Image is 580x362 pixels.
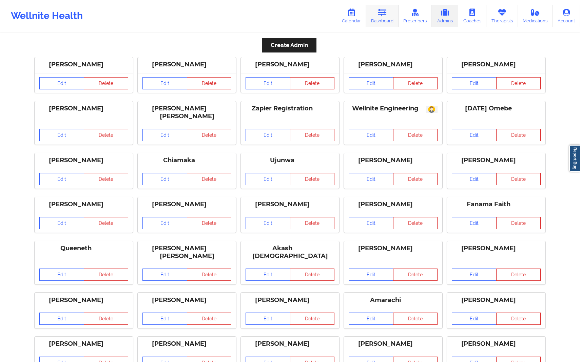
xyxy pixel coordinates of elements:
[187,269,232,281] button: Delete
[349,313,393,325] a: Edit
[452,61,541,68] div: [PERSON_NAME]
[142,173,187,185] a: Edit
[349,296,438,304] div: Amarachi
[393,313,438,325] button: Delete
[349,340,438,348] div: [PERSON_NAME]
[349,105,438,112] div: Wellnite Engineering
[496,77,541,89] button: Delete
[393,129,438,141] button: Delete
[187,217,232,229] button: Delete
[142,156,231,164] div: Chiamaka
[142,313,187,325] a: Edit
[246,244,334,260] div: Akash [DEMOGRAPHIC_DATA]
[39,105,128,112] div: [PERSON_NAME]
[290,313,335,325] button: Delete
[39,61,128,68] div: [PERSON_NAME]
[142,244,231,260] div: [PERSON_NAME] [PERSON_NAME]
[84,269,129,281] button: Delete
[187,77,232,89] button: Delete
[349,269,393,281] a: Edit
[142,217,187,229] a: Edit
[84,173,129,185] button: Delete
[452,200,541,208] div: Fanama Faith
[349,173,393,185] a: Edit
[452,296,541,304] div: [PERSON_NAME]
[142,296,231,304] div: [PERSON_NAME]
[452,77,497,89] a: Edit
[452,217,497,229] a: Edit
[518,5,553,27] a: Medications
[142,61,231,68] div: [PERSON_NAME]
[39,200,128,208] div: [PERSON_NAME]
[142,77,187,89] a: Edit
[452,173,497,185] a: Edit
[39,244,128,252] div: Queeneth
[39,156,128,164] div: [PERSON_NAME]
[142,340,231,348] div: [PERSON_NAME]
[349,61,438,68] div: [PERSON_NAME]
[496,269,541,281] button: Delete
[349,156,438,164] div: [PERSON_NAME]
[426,106,438,113] img: avatar.png
[187,173,232,185] button: Delete
[366,5,399,27] a: Dashboard
[393,77,438,89] button: Delete
[486,5,518,27] a: Therapists
[432,5,458,27] a: Admins
[39,296,128,304] div: [PERSON_NAME]
[349,77,393,89] a: Edit
[246,217,290,229] a: Edit
[246,200,334,208] div: [PERSON_NAME]
[246,129,290,141] a: Edit
[496,129,541,141] button: Delete
[246,313,290,325] a: Edit
[452,313,497,325] a: Edit
[246,61,334,68] div: [PERSON_NAME]
[246,173,290,185] a: Edit
[349,129,393,141] a: Edit
[39,313,84,325] a: Edit
[393,217,438,229] button: Delete
[39,129,84,141] a: Edit
[39,173,84,185] a: Edit
[84,77,129,89] button: Delete
[246,156,334,164] div: Ujunwa
[349,217,393,229] a: Edit
[246,269,290,281] a: Edit
[458,5,486,27] a: Coaches
[290,173,335,185] button: Delete
[452,244,541,252] div: [PERSON_NAME]
[39,269,84,281] a: Edit
[290,217,335,229] button: Delete
[569,145,580,172] a: Report Bug
[187,129,232,141] button: Delete
[39,340,128,348] div: [PERSON_NAME]
[84,313,129,325] button: Delete
[393,269,438,281] button: Delete
[246,77,290,89] a: Edit
[349,244,438,252] div: [PERSON_NAME]
[246,105,334,112] div: Zapier Registration
[399,5,432,27] a: Prescribers
[142,269,187,281] a: Edit
[496,313,541,325] button: Delete
[452,340,541,348] div: [PERSON_NAME]
[187,313,232,325] button: Delete
[142,105,231,120] div: [PERSON_NAME] [PERSON_NAME]
[452,269,497,281] a: Edit
[142,200,231,208] div: [PERSON_NAME]
[246,296,334,304] div: [PERSON_NAME]
[290,269,335,281] button: Delete
[452,156,541,164] div: [PERSON_NAME]
[393,173,438,185] button: Delete
[84,129,129,141] button: Delete
[496,173,541,185] button: Delete
[290,129,335,141] button: Delete
[262,38,316,52] button: Create Admin
[84,217,129,229] button: Delete
[452,129,497,141] a: Edit
[142,129,187,141] a: Edit
[337,5,366,27] a: Calendar
[496,217,541,229] button: Delete
[452,105,541,112] div: [DATE] Omebe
